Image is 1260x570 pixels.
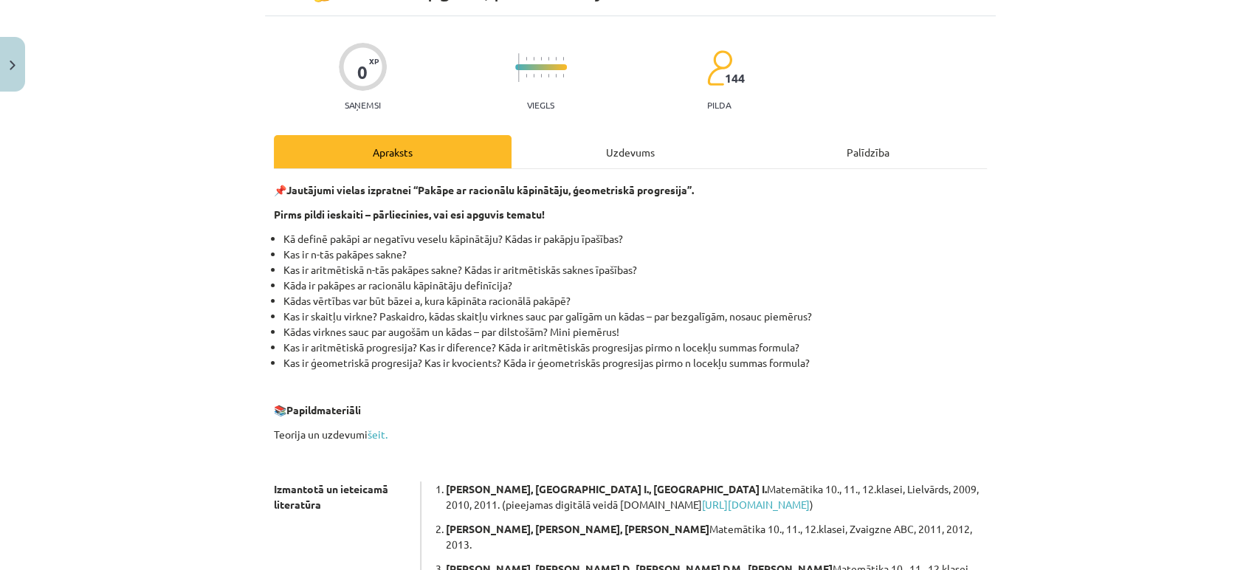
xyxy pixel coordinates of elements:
p: pilda [707,100,731,110]
img: icon-short-line-57e1e144782c952c97e751825c79c345078a6d821885a25fce030b3d8c18986b.svg [533,57,534,61]
div: 0 [357,62,368,83]
p: Matemātika 10., 11., 12.klasei, Lielvārds, 2009, 2010, 2011. (pieejamas digitālā veidā [DOMAIN_NA... [446,481,987,512]
p: Viegls [527,100,554,110]
b: Jautājumi vielas izpratnei “Pakāpe ar racionālu kāpinātāju, ģeometriskā progresija”. [286,183,694,196]
img: students-c634bb4e5e11cddfef0936a35e636f08e4e9abd3cc4e673bd6f9a4125e45ecb1.svg [706,49,732,86]
p: 📌 [274,182,987,198]
li: Kas ir n-tās pakāpes sakne? [283,247,987,262]
span: 144 [725,72,745,85]
img: icon-short-line-57e1e144782c952c97e751825c79c345078a6d821885a25fce030b3d8c18986b.svg [548,57,549,61]
p: Matemātika 10., 11., 12.klasei, Zvaigzne ABC, 2011, 2012, 2013. [446,521,987,552]
p: Teorija un uzdevumi [274,427,987,442]
li: Kā definē pakāpi ar negatīvu veselu kāpinātāju? Kādas ir pakāpju īpašības? [283,231,987,247]
img: icon-close-lesson-0947bae3869378f0d4975bcd49f059093ad1ed9edebbc8119c70593378902aed.svg [10,61,16,70]
img: icon-short-line-57e1e144782c952c97e751825c79c345078a6d821885a25fce030b3d8c18986b.svg [526,74,527,78]
img: icon-short-line-57e1e144782c952c97e751825c79c345078a6d821885a25fce030b3d8c18986b.svg [555,74,557,78]
img: icon-short-line-57e1e144782c952c97e751825c79c345078a6d821885a25fce030b3d8c18986b.svg [562,57,564,61]
img: icon-short-line-57e1e144782c952c97e751825c79c345078a6d821885a25fce030b3d8c18986b.svg [526,57,527,61]
li: Kas ir skaitļu virkne? Paskaidro, kādas skaitļu virknes sauc par galīgām un kādas – par bezgalīgā... [283,309,987,324]
img: icon-short-line-57e1e144782c952c97e751825c79c345078a6d821885a25fce030b3d8c18986b.svg [555,57,557,61]
div: Apraksts [274,135,512,168]
div: Uzdevums [512,135,749,168]
img: icon-short-line-57e1e144782c952c97e751825c79c345078a6d821885a25fce030b3d8c18986b.svg [562,74,564,78]
img: icon-short-line-57e1e144782c952c97e751825c79c345078a6d821885a25fce030b3d8c18986b.svg [540,74,542,78]
li: Kāda ir pakāpes ar racionālu kāpinātāju definīcija? [283,278,987,293]
p: Saņemsi [339,100,387,110]
li: Kādas vērtības var būt bāzei a, kura kāpināta racionālā pakāpē? [283,293,987,309]
b: [PERSON_NAME], [GEOGRAPHIC_DATA] I., [GEOGRAPHIC_DATA] I. [446,482,767,495]
li: Kas ir aritmētiskā progresija? Kas ir diference? Kāda ir aritmētiskās progresijas pirmo n locekļu... [283,340,987,355]
li: Kas ir aritmētiskā n-tās pakāpes sakne? Kādas ir aritmētiskās saknes īpašības? [283,262,987,278]
a: [URL][DOMAIN_NAME] [702,498,810,511]
div: Palīdzība [749,135,987,168]
span: XP [369,57,379,65]
img: icon-short-line-57e1e144782c952c97e751825c79c345078a6d821885a25fce030b3d8c18986b.svg [540,57,542,61]
img: icon-long-line-d9ea69661e0d244f92f715978eff75569469978d946b2353a9bb055b3ed8787d.svg [518,53,520,82]
b: Pirms pildi ieskaiti – pārliecinies, vai esi apguvis tematu! [274,207,545,221]
img: icon-short-line-57e1e144782c952c97e751825c79c345078a6d821885a25fce030b3d8c18986b.svg [548,74,549,78]
strong: Izmantotā un ieteicamā literatūra [274,482,388,511]
a: šeit. [368,427,388,441]
b: [PERSON_NAME], [PERSON_NAME], [PERSON_NAME] [446,522,709,535]
li: Kādas virknes sauc par augošām un kādas – par dilstošām? Mini piemērus! [283,324,987,340]
b: Papildmateriāli [286,403,361,416]
p: 📚 [274,402,987,418]
img: icon-short-line-57e1e144782c952c97e751825c79c345078a6d821885a25fce030b3d8c18986b.svg [533,74,534,78]
li: Kas ir ģeometriskā progresija? Kas ir kvocients? Kāda ir ģeometriskās progresijas pirmo n locekļu... [283,355,987,371]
